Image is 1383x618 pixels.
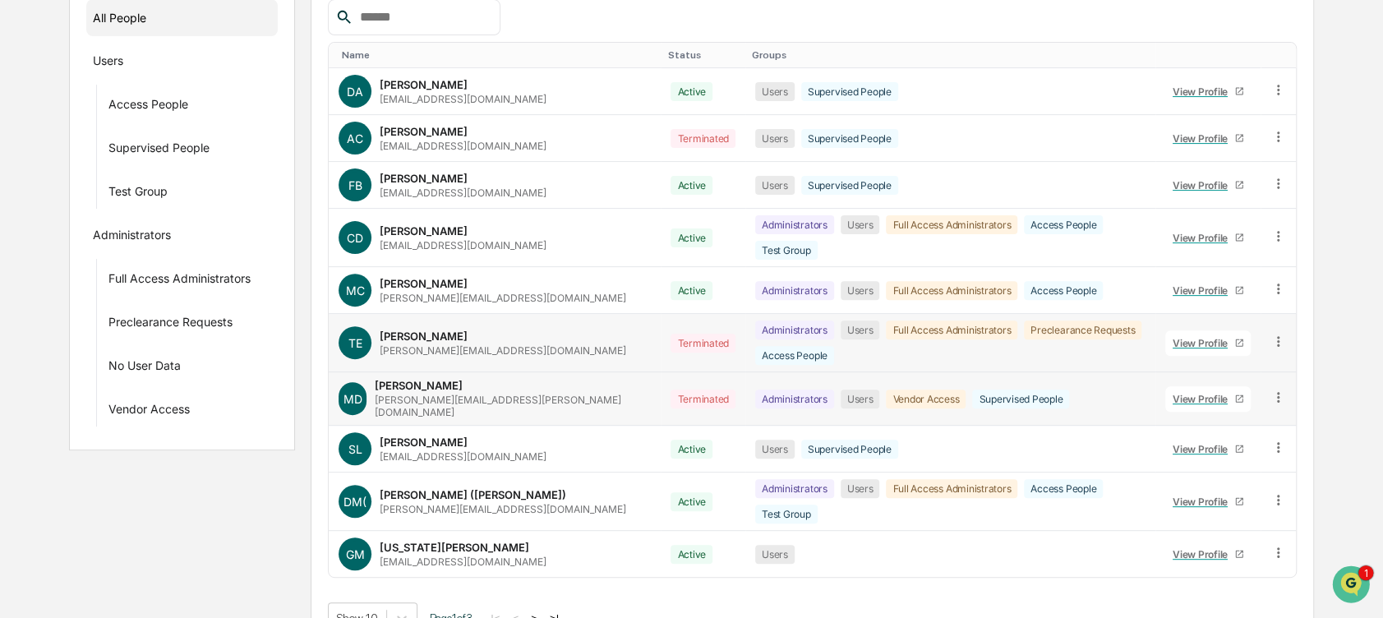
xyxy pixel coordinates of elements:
[145,224,180,237] span: Sep 12
[74,142,226,155] div: We're available if you need us!
[380,503,626,515] div: [PERSON_NAME][EMAIL_ADDRESS][DOMAIN_NAME]
[380,93,546,105] div: [EMAIL_ADDRESS][DOMAIN_NAME]
[375,379,463,392] div: [PERSON_NAME]
[10,316,110,346] a: 🔎Data Lookup
[1165,489,1251,514] a: View Profile
[93,53,123,73] div: Users
[136,224,142,237] span: •
[33,224,46,238] img: 1746055101610-c473b297-6a78-478c-a979-82029cc54cd1
[1274,49,1289,61] div: Toggle SortBy
[375,394,651,418] div: [PERSON_NAME][EMAIL_ADDRESS][PERSON_NAME][DOMAIN_NAME]
[1173,132,1234,145] div: View Profile
[1165,330,1251,356] a: View Profile
[671,440,712,459] div: Active
[886,390,966,408] div: Vendor Access
[113,285,210,315] a: 🗄️Attestations
[343,392,362,406] span: MD
[755,479,834,498] div: Administrators
[16,182,110,196] div: Past conversations
[1165,278,1251,303] a: View Profile
[33,292,106,308] span: Preclearance
[1024,321,1141,339] div: Preclearance Requests
[671,82,712,101] div: Active
[380,488,566,501] div: [PERSON_NAME] ([PERSON_NAME])
[108,271,251,291] div: Full Access Administrators
[108,141,210,160] div: Supervised People
[255,179,299,199] button: See all
[1173,284,1234,297] div: View Profile
[1173,337,1234,349] div: View Profile
[380,277,468,290] div: [PERSON_NAME]
[755,129,795,148] div: Users
[380,541,529,554] div: [US_STATE][PERSON_NAME]
[136,292,204,308] span: Attestations
[346,284,365,297] span: MC
[1173,179,1234,191] div: View Profile
[671,228,712,247] div: Active
[755,241,818,260] div: Test Group
[348,442,362,456] span: SL
[380,330,468,343] div: [PERSON_NAME]
[164,363,199,376] span: Pylon
[35,126,64,155] img: 8933085812038_c878075ebb4cc5468115_72.jpg
[1173,443,1234,455] div: View Profile
[755,321,834,339] div: Administrators
[93,228,171,247] div: Administrators
[671,281,712,300] div: Active
[841,215,880,234] div: Users
[671,492,712,511] div: Active
[671,390,735,408] div: Terminated
[108,184,168,204] div: Test Group
[1165,79,1251,104] a: View Profile
[755,505,818,523] div: Test Group
[16,35,299,61] p: How can we help?
[108,358,181,378] div: No User Data
[93,4,271,31] div: All People
[108,97,188,117] div: Access People
[755,215,834,234] div: Administrators
[380,344,626,357] div: [PERSON_NAME][EMAIL_ADDRESS][DOMAIN_NAME]
[801,82,898,101] div: Supervised People
[51,224,133,237] span: [PERSON_NAME]
[667,49,739,61] div: Toggle SortBy
[343,495,366,509] span: DM(
[348,178,362,192] span: FB
[16,325,30,338] div: 🔎
[347,85,363,99] span: DA
[380,450,546,463] div: [EMAIL_ADDRESS][DOMAIN_NAME]
[347,231,363,245] span: CD
[380,172,468,185] div: [PERSON_NAME]
[380,239,546,251] div: [EMAIL_ADDRESS][DOMAIN_NAME]
[33,323,104,339] span: Data Lookup
[1165,386,1251,412] a: View Profile
[108,315,233,334] div: Preclearance Requests
[1330,564,1375,608] iframe: Open customer support
[972,390,1069,408] div: Supervised People
[886,479,1017,498] div: Full Access Administrators
[1165,542,1251,567] a: View Profile
[380,125,468,138] div: [PERSON_NAME]
[1165,225,1251,251] a: View Profile
[801,176,898,195] div: Supervised People
[801,129,898,148] div: Supervised People
[841,321,880,339] div: Users
[1173,232,1234,244] div: View Profile
[755,82,795,101] div: Users
[1024,479,1103,498] div: Access People
[671,545,712,564] div: Active
[671,129,735,148] div: Terminated
[346,547,365,561] span: GM
[1173,496,1234,508] div: View Profile
[755,390,834,408] div: Administrators
[380,556,546,568] div: [EMAIL_ADDRESS][DOMAIN_NAME]
[74,126,270,142] div: Start new chat
[108,402,190,422] div: Vendor Access
[116,362,199,376] a: Powered byPylon
[1162,49,1254,61] div: Toggle SortBy
[119,293,132,307] div: 🗄️
[1165,436,1251,462] a: View Profile
[347,131,363,145] span: AC
[1024,281,1103,300] div: Access People
[380,292,626,304] div: [PERSON_NAME][EMAIL_ADDRESS][DOMAIN_NAME]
